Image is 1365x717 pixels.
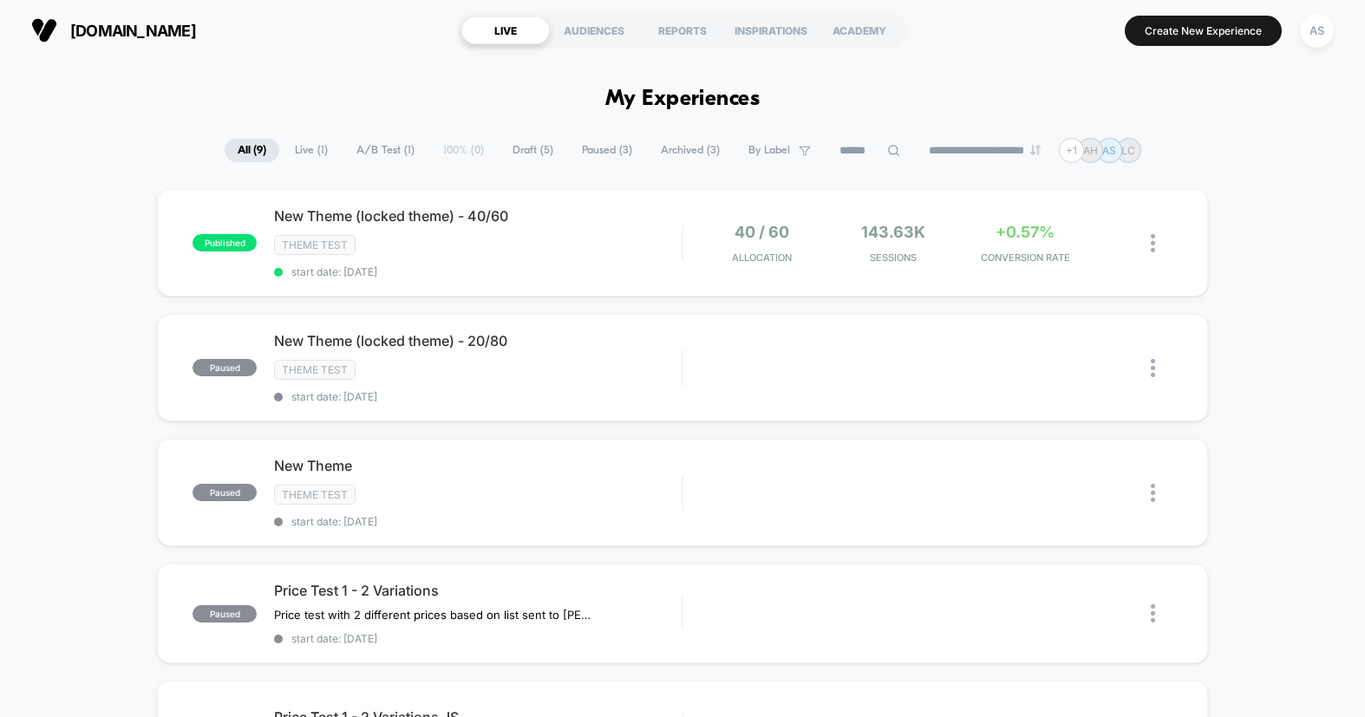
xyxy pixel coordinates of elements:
span: By Label [748,144,790,157]
span: Theme Test [274,360,356,380]
span: Paused ( 3 ) [569,139,645,162]
span: New Theme (locked theme) - 20/80 [274,332,682,349]
span: Theme Test [274,485,356,505]
img: Visually logo [31,17,57,43]
span: start date: [DATE] [274,265,682,278]
img: close [1151,484,1155,502]
img: close [1151,234,1155,252]
div: ACADEMY [815,16,904,44]
img: close [1151,359,1155,377]
span: 143.63k [861,223,925,241]
span: Price test with 2 different prices based on list sent to [PERSON_NAME] by planning. [274,608,596,622]
button: Create New Experience [1125,16,1282,46]
span: Archived ( 3 ) [648,139,733,162]
span: [DOMAIN_NAME] [70,22,196,40]
button: AS [1295,13,1339,49]
span: Live ( 1 ) [282,139,341,162]
img: close [1151,604,1155,622]
span: +0.57% [996,223,1055,241]
div: REPORTS [638,16,727,44]
p: LC [1121,144,1135,157]
div: INSPIRATIONS [727,16,815,44]
span: paused [193,484,257,501]
p: AH [1083,144,1098,157]
span: start date: [DATE] [274,390,682,403]
div: LIVE [461,16,550,44]
div: AS [1300,14,1334,48]
p: AS [1102,144,1116,157]
button: [DOMAIN_NAME] [26,16,201,44]
span: paused [193,359,257,376]
img: end [1030,145,1041,155]
span: start date: [DATE] [274,632,682,645]
span: All ( 9 ) [225,139,279,162]
span: CONVERSION RATE [963,251,1087,264]
span: Draft ( 5 ) [500,139,566,162]
span: paused [193,605,257,622]
span: Price Test 1 - 2 Variations [274,582,682,599]
div: AUDIENCES [550,16,638,44]
span: 40 / 60 [735,223,789,241]
span: Sessions [833,251,956,264]
span: New Theme [274,457,682,474]
span: start date: [DATE] [274,515,682,528]
span: A/B Test ( 1 ) [343,139,428,162]
div: + 1 [1059,138,1084,163]
span: New Theme (locked theme) - 40/60 [274,207,682,225]
h1: My Experiences [605,87,761,112]
span: Theme Test [274,235,356,255]
span: published [193,234,257,251]
span: Allocation [732,251,792,264]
